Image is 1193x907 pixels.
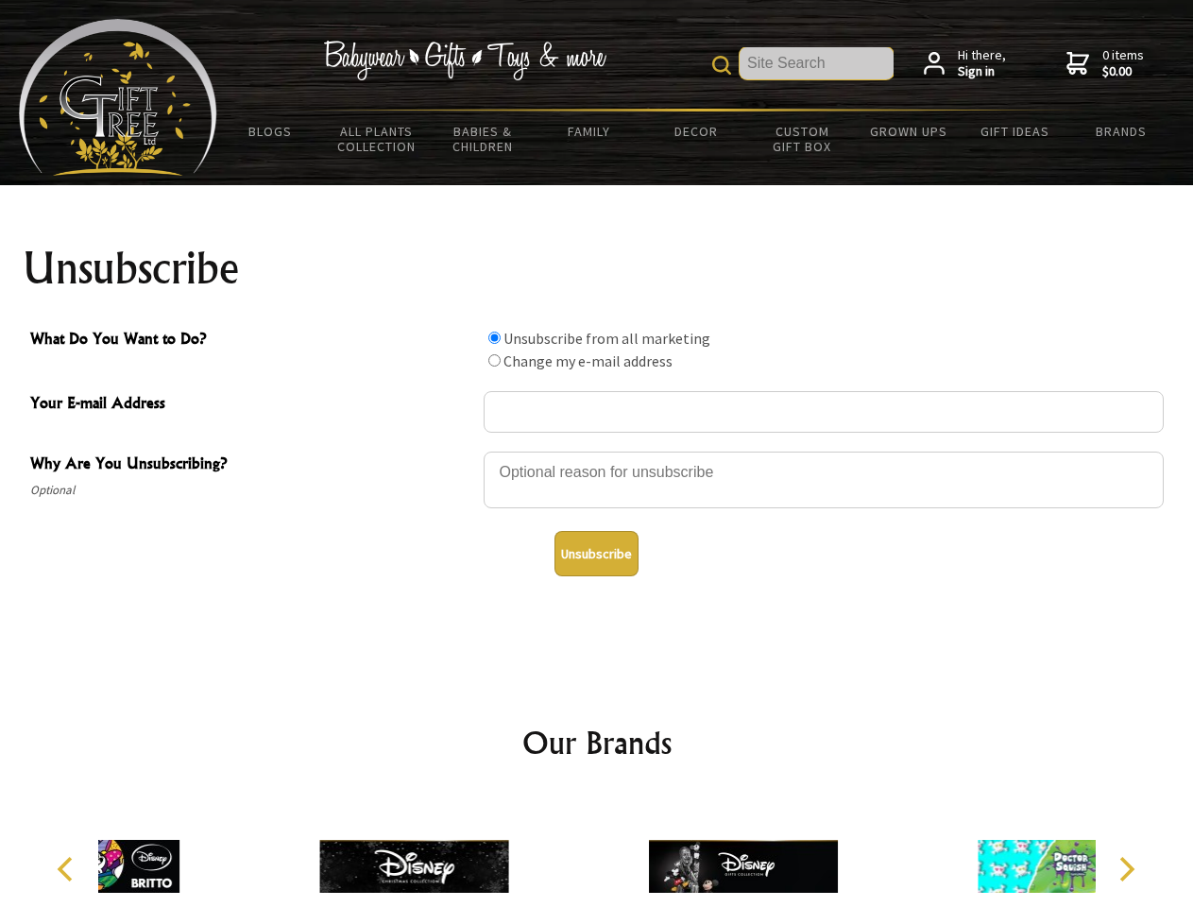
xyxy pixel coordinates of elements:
[503,351,673,370] label: Change my e-mail address
[855,111,962,151] a: Grown Ups
[430,111,537,166] a: Babies & Children
[30,479,474,502] span: Optional
[1105,848,1147,890] button: Next
[712,56,731,75] img: product search
[958,47,1006,80] span: Hi there,
[30,327,474,354] span: What Do You Want to Do?
[740,47,894,79] input: Site Search
[503,329,710,348] label: Unsubscribe from all marketing
[488,354,501,367] input: What Do You Want to Do?
[1102,46,1144,80] span: 0 items
[38,720,1156,765] h2: Our Brands
[554,531,639,576] button: Unsubscribe
[217,111,324,151] a: BLOGS
[537,111,643,151] a: Family
[1102,63,1144,80] strong: $0.00
[488,332,501,344] input: What Do You Want to Do?
[484,452,1164,508] textarea: Why Are You Unsubscribing?
[749,111,856,166] a: Custom Gift Box
[30,452,474,479] span: Why Are You Unsubscribing?
[962,111,1068,151] a: Gift Ideas
[30,391,474,419] span: Your E-mail Address
[958,63,1006,80] strong: Sign in
[484,391,1164,433] input: Your E-mail Address
[1068,111,1175,151] a: Brands
[23,246,1171,291] h1: Unsubscribe
[19,19,217,176] img: Babyware - Gifts - Toys and more...
[323,41,606,80] img: Babywear - Gifts - Toys & more
[1066,47,1144,80] a: 0 items$0.00
[47,848,89,890] button: Previous
[642,111,749,151] a: Decor
[324,111,431,166] a: All Plants Collection
[924,47,1006,80] a: Hi there,Sign in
